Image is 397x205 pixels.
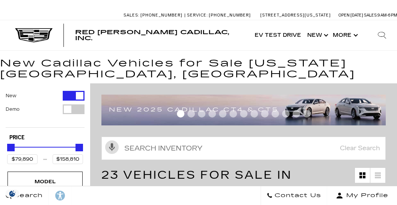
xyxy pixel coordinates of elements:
[209,13,251,18] span: [PHONE_NUMBER]
[282,110,290,118] span: Go to slide 11
[8,172,83,192] div: ModelModel
[273,190,321,201] span: Contact Us
[184,13,253,17] a: Service: [PHONE_NUMBER]
[4,190,21,197] img: Opt-Out Icon
[187,13,208,18] span: Service:
[304,20,330,50] a: New
[101,137,386,160] input: Search Inventory
[364,13,377,18] span: Sales:
[303,110,311,118] span: Go to slide 13
[6,106,20,113] label: Demo
[75,29,229,42] span: Red [PERSON_NAME] Cadillac, Inc.
[7,141,83,164] div: Price
[26,178,64,186] div: Model
[251,110,258,118] span: Go to slide 8
[330,20,359,50] button: More
[15,28,53,42] img: Cadillac Dark Logo with Cadillac White Text
[338,13,363,18] span: Open [DATE]
[293,110,300,118] span: Go to slide 12
[198,110,205,118] span: Go to slide 3
[7,144,15,151] div: Minimum Price
[53,154,83,164] input: Maximum
[343,190,388,201] span: My Profile
[327,186,397,205] button: Open user profile menu
[177,110,184,118] span: Go to slide 1
[124,13,184,17] a: Sales: [PHONE_NUMBER]
[75,29,244,41] a: Red [PERSON_NAME] Cadillac, Inc.
[6,92,17,99] label: New
[252,20,304,50] a: EV Test Drive
[272,110,279,118] span: Go to slide 10
[101,95,389,125] img: 2507-july-ct-offer-09
[377,13,397,18] span: 9 AM-6 PM
[187,110,195,118] span: Go to slide 2
[229,110,237,118] span: Go to slide 6
[6,91,85,127] div: Filter by Vehicle Type
[75,144,83,151] div: Maximum Price
[105,140,119,154] svg: Click to toggle on voice search
[219,110,226,118] span: Go to slide 5
[9,134,81,141] h5: Price
[240,110,248,118] span: Go to slide 7
[12,190,43,201] span: Search
[7,154,38,164] input: Minimum
[208,110,216,118] span: Go to slide 4
[4,190,21,197] section: Click to Open Cookie Consent Modal
[261,110,269,118] span: Go to slide 9
[260,13,331,18] a: [STREET_ADDRESS][US_STATE]
[261,186,327,205] a: Contact Us
[124,13,139,18] span: Sales:
[140,13,183,18] span: [PHONE_NUMBER]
